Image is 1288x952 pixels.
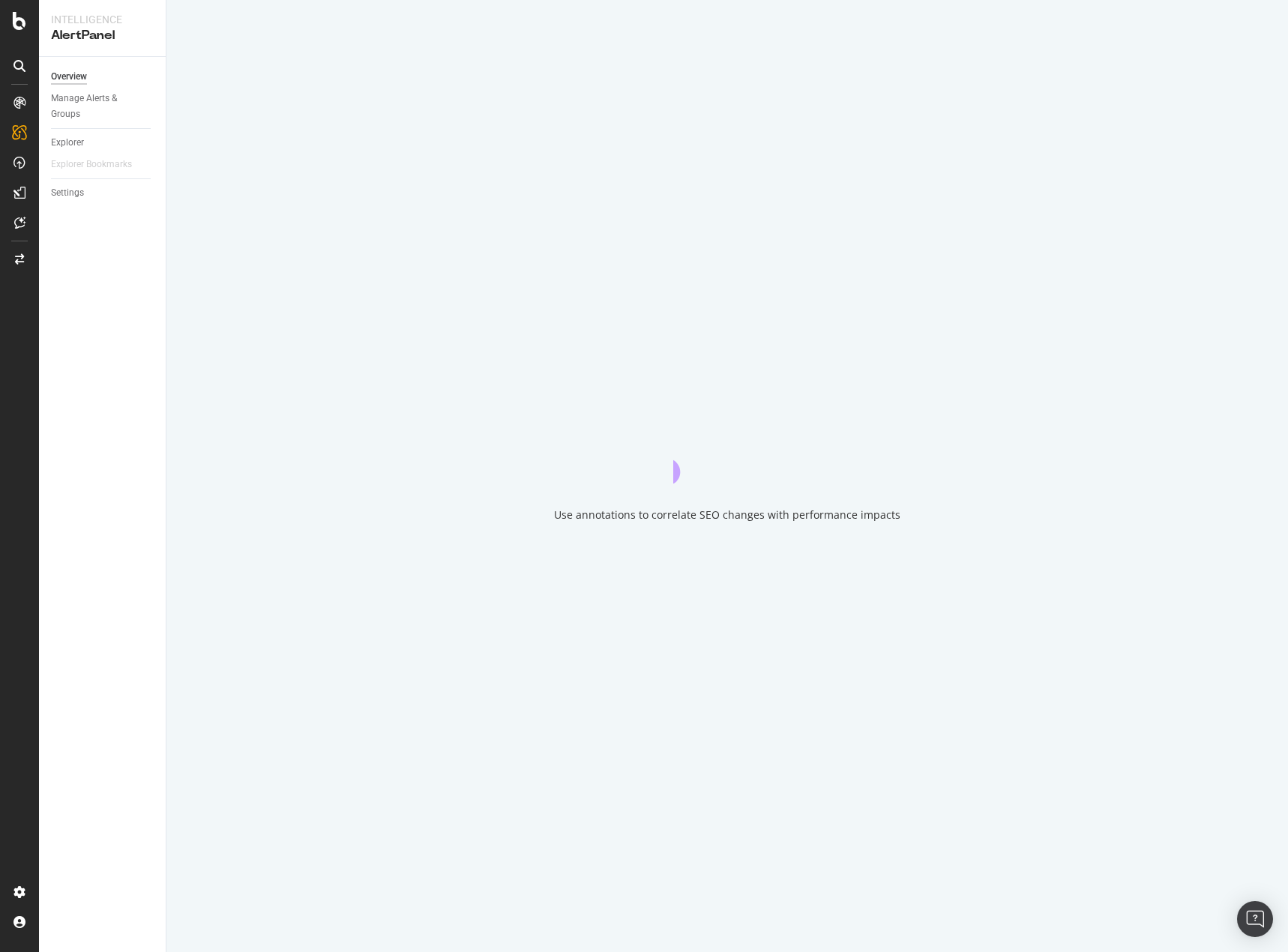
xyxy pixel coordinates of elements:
[51,12,154,27] div: Intelligence
[673,430,781,483] div: animation
[51,91,141,122] div: Manage Alerts & Groups
[51,185,84,201] div: Settings
[51,69,155,85] a: Overview
[51,157,132,172] div: Explorer Bookmarks
[51,69,87,85] div: Overview
[51,91,155,122] a: Manage Alerts & Groups
[1237,901,1273,937] div: Open Intercom Messenger
[51,27,154,44] div: AlertPanel
[51,157,147,172] a: Explorer Bookmarks
[51,135,84,151] div: Explorer
[51,135,155,151] a: Explorer
[554,507,900,522] div: Use annotations to correlate SEO changes with performance impacts
[51,185,155,201] a: Settings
